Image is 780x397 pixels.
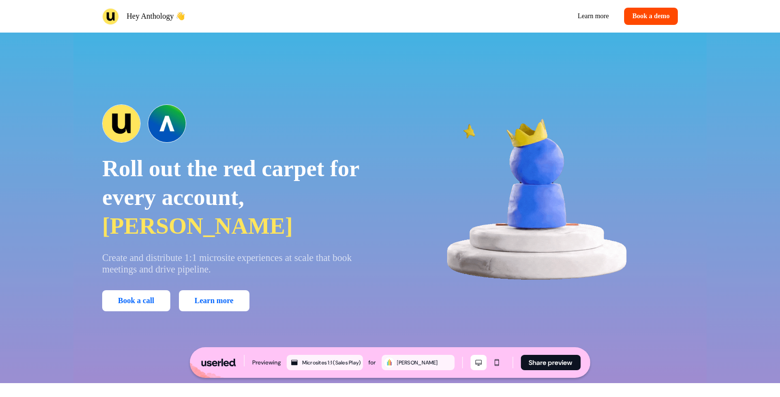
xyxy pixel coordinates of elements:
span: [PERSON_NAME] [102,213,293,238]
button: Share preview [520,355,580,370]
div: [PERSON_NAME] [397,358,452,367]
a: Learn more [179,290,249,311]
div: Microsites 1:1 (Sales Play) [302,358,361,367]
p: Create and distribute 1:1 microsite experiences at scale that book meetings and drive pipeline. [102,252,377,275]
p: Hey Anthology 👋 [127,11,185,22]
a: Learn more [570,8,616,25]
div: for [368,358,376,367]
button: Book a call [102,290,170,311]
button: Book a demo [624,8,678,25]
p: Roll out the red carpet for every account, [102,154,377,240]
div: Previewing [252,358,281,367]
button: Mobile mode [488,355,505,370]
button: Desktop mode [470,355,486,370]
